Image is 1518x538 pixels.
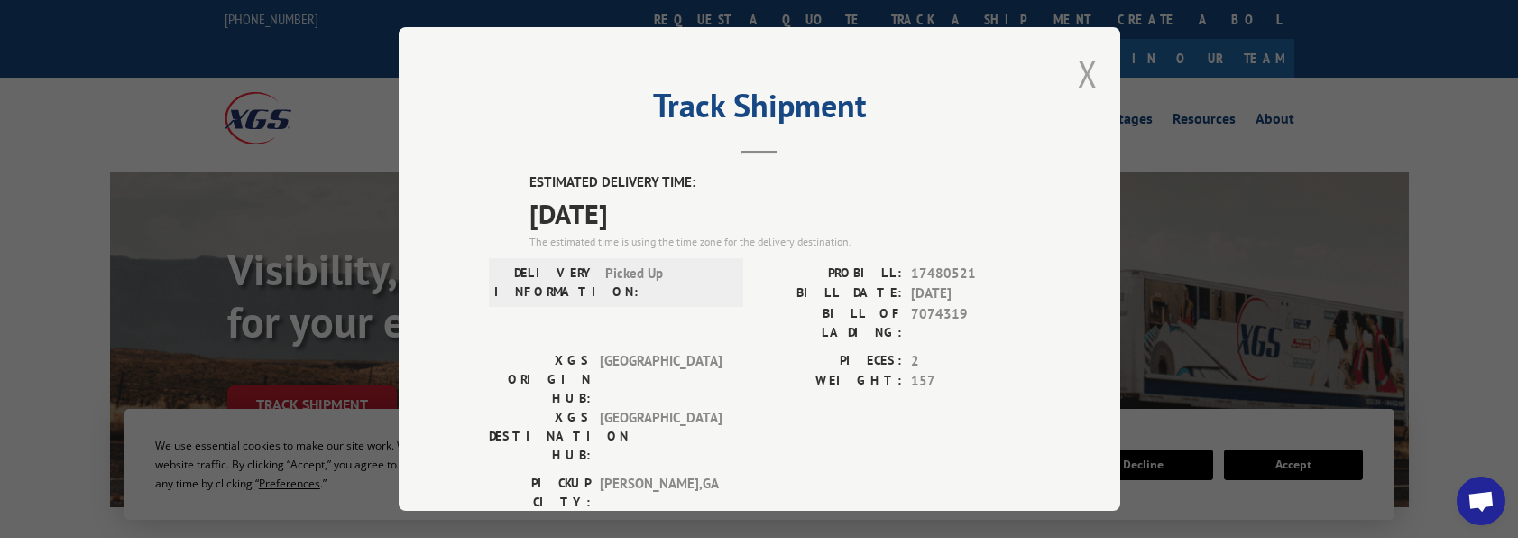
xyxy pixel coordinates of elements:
[759,303,902,341] label: BILL OF LADING:
[759,350,902,371] label: PIECES:
[1078,50,1098,97] button: Close modal
[489,407,591,464] label: XGS DESTINATION HUB:
[600,473,722,511] span: [PERSON_NAME] , GA
[529,172,1030,193] label: ESTIMATED DELIVERY TIME:
[489,473,591,511] label: PICKUP CITY:
[911,371,1030,392] span: 157
[529,233,1030,249] div: The estimated time is using the time zone for the delivery destination.
[600,407,722,464] span: [GEOGRAPHIC_DATA]
[494,263,596,301] label: DELIVERY INFORMATION:
[489,350,591,407] label: XGS ORIGIN HUB:
[911,263,1030,283] span: 17480521
[759,263,902,283] label: PROBILL:
[759,283,902,304] label: BILL DATE:
[911,303,1030,341] span: 7074319
[489,93,1030,127] h2: Track Shipment
[600,350,722,407] span: [GEOGRAPHIC_DATA]
[605,263,727,301] span: Picked Up
[911,283,1030,304] span: [DATE]
[759,371,902,392] label: WEIGHT:
[529,192,1030,233] span: [DATE]
[911,350,1030,371] span: 2
[1457,477,1505,525] div: Open chat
